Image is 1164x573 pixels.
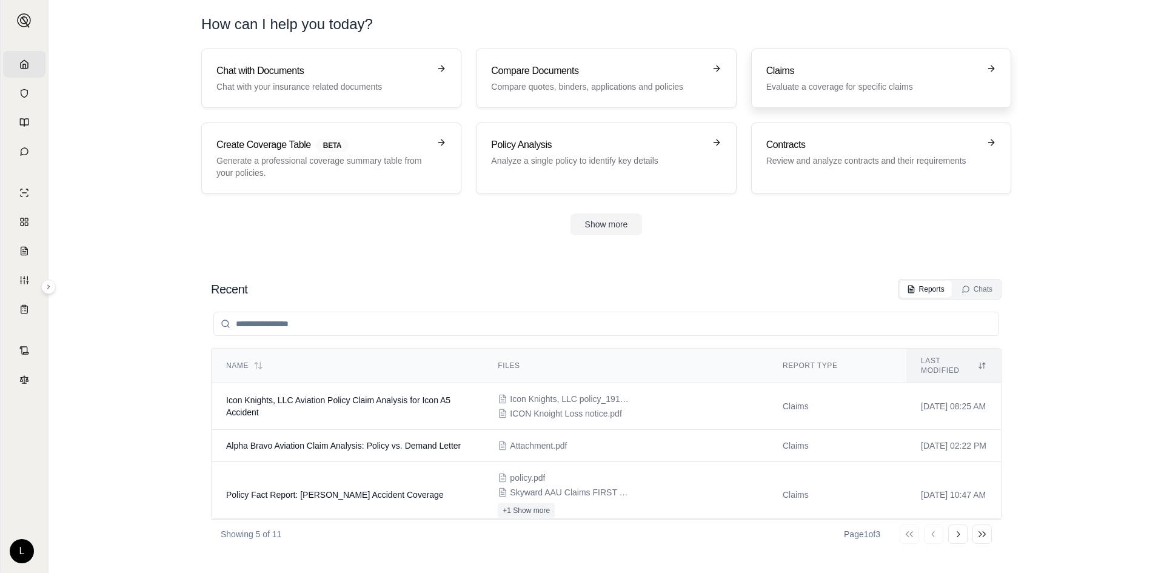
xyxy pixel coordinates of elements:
[906,383,1001,430] td: [DATE] 08:25 AM
[476,49,736,108] a: Compare DocumentsCompare quotes, binders, applications and policies
[10,539,34,563] div: L
[216,64,429,78] h3: Chat with Documents
[844,528,880,540] div: Page 1 of 3
[3,209,45,235] a: Policy Comparisons
[766,155,979,167] p: Review and analyze contracts and their requirements
[491,64,704,78] h3: Compare Documents
[768,430,906,462] td: Claims
[570,213,643,235] button: Show more
[906,430,1001,462] td: [DATE] 02:22 PM
[211,281,247,298] h2: Recent
[510,486,631,498] span: Skyward AAU Claims FIRST NOTICE OF LOSS.pdf
[216,138,429,152] h3: Create Coverage Table
[962,284,992,294] div: Chats
[476,122,736,194] a: Policy AnalysisAnalyze a single policy to identify key details
[498,503,555,518] button: +1 Show more
[954,281,1000,298] button: Chats
[3,51,45,78] a: Home
[766,64,979,78] h3: Claims
[226,361,469,370] div: Name
[201,15,373,34] h1: How can I help you today?
[17,13,32,28] img: Expand sidebar
[316,139,349,152] span: BETA
[921,356,986,375] div: Last modified
[3,296,45,323] a: Coverage Table
[491,155,704,167] p: Analyze a single policy to identify key details
[900,281,952,298] button: Reports
[907,284,945,294] div: Reports
[766,81,979,93] p: Evaluate a coverage for specific claims
[41,280,56,294] button: Expand sidebar
[3,238,45,264] a: Claim Coverage
[510,393,631,405] span: Icon Knights, LLC policy_1911.pdf
[3,80,45,107] a: Documents Vault
[491,138,704,152] h3: Policy Analysis
[768,349,906,383] th: Report Type
[906,462,1001,528] td: [DATE] 10:47 AM
[216,155,429,179] p: Generate a professional coverage summary table from your policies.
[226,395,450,417] span: Icon Knights, LLC Aviation Policy Claim Analysis for Icon A5 Accident
[510,440,567,452] span: Attachment.pdf
[3,366,45,393] a: Legal Search Engine
[221,528,281,540] p: Showing 5 of 11
[751,122,1011,194] a: ContractsReview and analyze contracts and their requirements
[766,138,979,152] h3: Contracts
[3,138,45,165] a: Chat
[201,49,461,108] a: Chat with DocumentsChat with your insurance related documents
[510,472,545,484] span: policy.pdf
[226,490,444,500] span: Policy Fact Report: Maneth Accident Coverage
[3,179,45,206] a: Single Policy
[751,49,1011,108] a: ClaimsEvaluate a coverage for specific claims
[3,109,45,136] a: Prompt Library
[768,462,906,528] td: Claims
[201,122,461,194] a: Create Coverage TableBETAGenerate a professional coverage summary table from your policies.
[768,383,906,430] td: Claims
[3,267,45,293] a: Custom Report
[483,349,768,383] th: Files
[3,337,45,364] a: Contract Analysis
[226,441,461,451] span: Alpha Bravo Aviation Claim Analysis: Policy vs. Demand Letter
[216,81,429,93] p: Chat with your insurance related documents
[12,8,36,33] button: Expand sidebar
[510,407,621,420] span: ICON Knoight Loss notice.pdf
[491,81,704,93] p: Compare quotes, binders, applications and policies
